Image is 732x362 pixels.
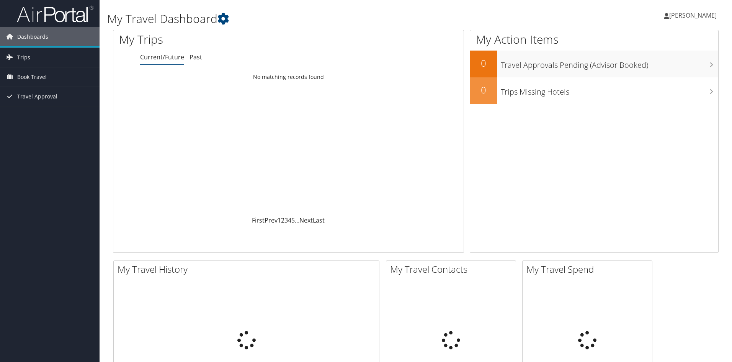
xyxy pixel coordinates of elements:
[140,53,184,61] a: Current/Future
[265,216,278,224] a: Prev
[295,216,299,224] span: …
[390,263,516,276] h2: My Travel Contacts
[17,5,93,23] img: airportal-logo.png
[288,216,291,224] a: 4
[470,84,497,97] h2: 0
[118,263,379,276] h2: My Travel History
[313,216,325,224] a: Last
[113,70,464,84] td: No matching records found
[119,31,312,48] h1: My Trips
[526,263,652,276] h2: My Travel Spend
[470,77,718,104] a: 0Trips Missing Hotels
[291,216,295,224] a: 5
[501,83,718,97] h3: Trips Missing Hotels
[17,27,48,46] span: Dashboards
[17,67,47,87] span: Book Travel
[190,53,202,61] a: Past
[17,87,57,106] span: Travel Approval
[664,4,724,27] a: [PERSON_NAME]
[669,11,717,20] span: [PERSON_NAME]
[281,216,284,224] a: 2
[470,51,718,77] a: 0Travel Approvals Pending (Advisor Booked)
[284,216,288,224] a: 3
[278,216,281,224] a: 1
[17,48,30,67] span: Trips
[299,216,313,224] a: Next
[501,56,718,70] h3: Travel Approvals Pending (Advisor Booked)
[107,11,519,27] h1: My Travel Dashboard
[470,31,718,48] h1: My Action Items
[252,216,265,224] a: First
[470,57,497,70] h2: 0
